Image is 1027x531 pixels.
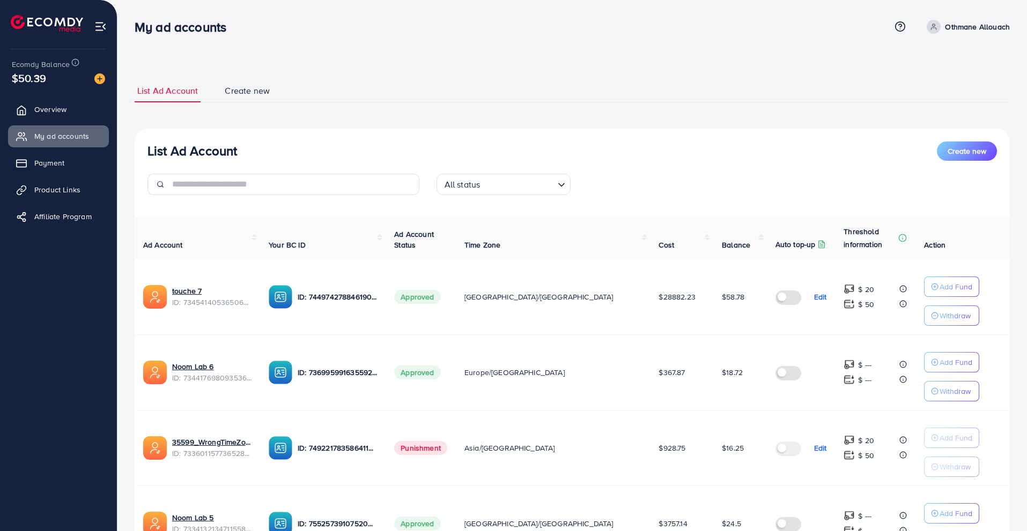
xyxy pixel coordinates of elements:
img: menu [94,20,107,33]
a: 35599_WrongTimeZone [172,437,252,447]
span: Europe/[GEOGRAPHIC_DATA] [464,367,565,378]
span: $24.5 [722,518,741,529]
img: top-up amount [844,298,855,310]
p: ID: 7449742788461903889 [298,290,377,303]
p: Edit [814,290,827,303]
button: Withdraw [924,381,979,401]
h3: My ad accounts [135,19,235,35]
span: List Ad Account [137,85,198,97]
a: Affiliate Program [8,206,109,227]
span: Asia/[GEOGRAPHIC_DATA] [464,443,555,453]
button: Withdraw [924,457,979,477]
span: Product Links [34,184,80,195]
div: <span class='underline'>Noom Lab 6</span></br>7344176980935360513 [172,361,252,383]
span: Approved [394,290,440,304]
span: ID: 7344176980935360513 [172,372,252,383]
a: Noom Lab 6 [172,361,214,372]
p: Auto top-up [775,238,816,251]
span: Ad Account Status [394,229,434,250]
p: Edit [814,442,827,454]
p: ID: 7492217835864113153 [298,442,377,454]
img: top-up amount [844,359,855,370]
span: Action [924,240,945,250]
div: <span class='underline'>touche 7</span></br>7345414053650628609 [172,286,252,308]
p: Withdraw [940,309,971,322]
h3: List Ad Account [147,143,237,159]
span: $58.78 [722,291,744,302]
p: Add Fund [940,280,972,293]
span: [GEOGRAPHIC_DATA]/[GEOGRAPHIC_DATA] [464,518,614,529]
img: ic-ba-acc.ded83a64.svg [269,285,292,309]
p: $ --- [858,358,871,371]
span: $18.72 [722,367,743,378]
a: My ad accounts [8,125,109,147]
button: Create new [937,141,997,161]
img: ic-ads-acc.e4c84228.svg [143,436,167,460]
input: Search for option [483,175,553,192]
a: touche 7 [172,286,202,296]
img: top-up amount [844,450,855,461]
span: $28882.23 [659,291,695,302]
span: $50.39 [12,70,46,86]
p: $ 20 [858,283,874,296]
iframe: Chat [981,483,1019,523]
span: ID: 7336011577365282818 [172,448,252,459]
img: ic-ba-acc.ded83a64.svg [269,436,292,460]
span: Affiliate Program [34,211,92,222]
p: $ --- [858,510,871,522]
button: Add Fund [924,503,979,523]
span: Time Zone [464,240,500,250]
span: Payment [34,158,64,168]
img: top-up amount [844,435,855,446]
span: $16.25 [722,443,744,453]
img: top-up amount [844,510,855,521]
div: <span class='underline'>35599_WrongTimeZone</span></br>7336011577365282818 [172,437,252,459]
p: Add Fund [940,507,972,520]
p: Withdraw [940,460,971,473]
span: Your BC ID [269,240,306,250]
button: Add Fund [924,352,979,372]
span: Create new [225,85,270,97]
img: image [94,73,105,84]
span: $3757.14 [659,518,687,529]
span: Cost [659,240,674,250]
span: Balance [722,240,750,250]
a: Payment [8,152,109,174]
button: Add Fund [924,276,979,297]
p: $ 20 [858,434,874,447]
img: top-up amount [844,374,855,385]
p: ID: 7552573910752002064 [298,517,377,530]
button: Withdraw [924,305,979,326]
span: My ad accounts [34,131,89,141]
span: Create new [948,146,986,156]
span: $928.75 [659,443,685,453]
span: [GEOGRAPHIC_DATA]/[GEOGRAPHIC_DATA] [464,291,614,302]
img: ic-ads-acc.e4c84228.svg [143,361,167,384]
span: $367.87 [659,367,685,378]
p: Othmane Allouach [945,20,1010,33]
a: Othmane Allouach [922,20,1010,34]
span: All status [442,177,483,192]
span: Ecomdy Balance [12,59,70,70]
p: Threshold information [844,225,896,251]
p: $ --- [858,373,871,386]
p: $ 50 [858,449,874,462]
span: ID: 7345414053650628609 [172,297,252,308]
span: Punishment [394,441,447,455]
p: $ 50 [858,298,874,311]
a: Overview [8,99,109,120]
img: ic-ads-acc.e4c84228.svg [143,285,167,309]
a: Product Links [8,179,109,200]
span: Approved [394,365,440,379]
p: Add Fund [940,431,972,444]
div: Search for option [437,174,571,195]
span: Approved [394,517,440,530]
span: Overview [34,104,67,115]
span: Ad Account [143,240,183,250]
p: Withdraw [940,385,971,398]
img: logo [11,15,83,32]
a: Noom Lab 5 [172,512,214,523]
img: top-up amount [844,283,855,295]
img: ic-ba-acc.ded83a64.svg [269,361,292,384]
